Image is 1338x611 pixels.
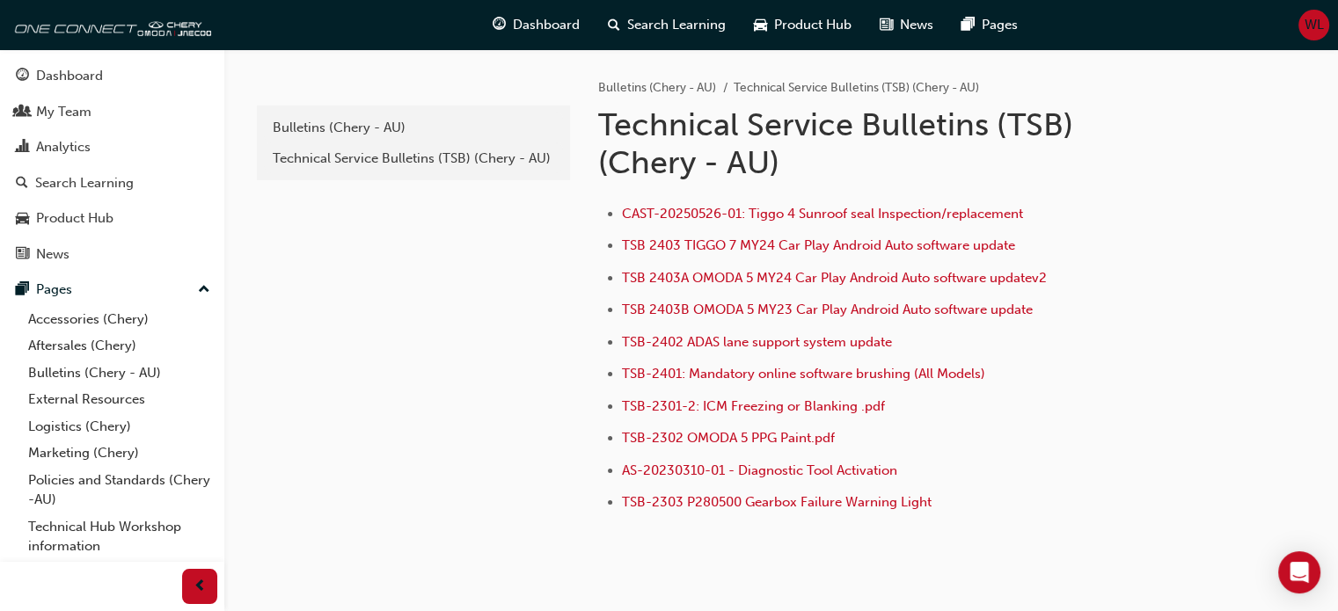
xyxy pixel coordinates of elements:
div: Dashboard [36,66,103,86]
button: DashboardMy TeamAnalyticsSearch LearningProduct HubNews [7,56,217,273]
a: All Pages [21,560,217,587]
a: External Resources [21,386,217,413]
div: Product Hub [36,208,113,229]
a: AS-20230310-01 - Diagnostic Tool Activation [622,462,897,478]
a: Bulletins (Chery - AU) [21,360,217,387]
li: Technical Service Bulletins (TSB) (Chery - AU) [734,78,979,98]
span: car-icon [16,211,29,227]
a: News [7,238,217,271]
span: chart-icon [16,140,29,156]
span: people-icon [16,105,29,120]
a: TSB 2403B OMODA 5 MY23 Car Play Android Auto software update [622,302,1033,317]
a: car-iconProduct Hub [740,7,866,43]
a: news-iconNews [866,7,947,43]
div: Open Intercom Messenger [1278,551,1320,593]
a: Bulletins (Chery - AU) [264,113,563,143]
img: oneconnect [9,7,211,42]
a: Logistics (Chery) [21,413,217,440]
span: up-icon [198,279,210,302]
a: Analytics [7,131,217,164]
a: TSB-2301-2: ICM Freezing or Blanking .pdf [622,398,885,414]
span: guage-icon [493,14,506,36]
a: Product Hub [7,202,217,235]
span: Product Hub [774,15,852,35]
button: WL [1298,10,1329,40]
span: search-icon [16,176,28,192]
span: news-icon [880,14,893,36]
div: My Team [36,102,91,122]
div: Pages [36,280,72,300]
h1: Technical Service Bulletins (TSB) (Chery - AU) [598,105,1175,182]
span: news-icon [16,247,29,263]
a: Search Learning [7,167,217,200]
div: Analytics [36,137,91,157]
a: guage-iconDashboard [479,7,594,43]
span: search-icon [608,14,620,36]
a: TSB 2403A OMODA 5 MY24 Car Play Android Auto software updatev2 [622,270,1047,286]
span: car-icon [754,14,767,36]
div: Search Learning [35,173,134,193]
a: My Team [7,96,217,128]
a: Marketing (Chery) [21,440,217,467]
span: Search Learning [627,15,726,35]
div: Technical Service Bulletins (TSB) (Chery - AU) [273,149,554,169]
a: Aftersales (Chery) [21,332,217,360]
a: Policies and Standards (Chery -AU) [21,467,217,513]
a: TSB 2403 TIGGO 7 MY24 Car Play Android Auto software update [622,237,1015,253]
span: Pages [982,15,1018,35]
a: pages-iconPages [947,7,1032,43]
a: search-iconSearch Learning [594,7,740,43]
a: TSB-2303 P280500 Gearbox Failure Warning Light [622,494,932,510]
span: News [900,15,933,35]
a: Technical Hub Workshop information [21,513,217,560]
a: Bulletins (Chery - AU) [598,80,716,95]
span: guage-icon [16,69,29,84]
a: Accessories (Chery) [21,306,217,333]
a: TSB-2401: Mandatory online software brushing (All Models) [622,366,985,382]
div: Bulletins (Chery - AU) [273,118,554,138]
a: TSB-2402 ADAS lane support system update [622,334,892,350]
span: Dashboard [513,15,580,35]
a: Dashboard [7,60,217,92]
span: WL [1305,15,1324,35]
button: Pages [7,273,217,306]
a: TSB-2302 OMODA 5 PPG Paint.pdf [622,430,835,446]
div: News [36,244,69,265]
span: prev-icon [194,576,207,598]
a: Technical Service Bulletins (TSB) (Chery - AU) [264,143,563,174]
a: CAST-20250526-01: Tiggo 4 Sunroof seal Inspection/replacement [622,206,1023,222]
span: pages-icon [961,14,975,36]
span: pages-icon [16,282,29,298]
